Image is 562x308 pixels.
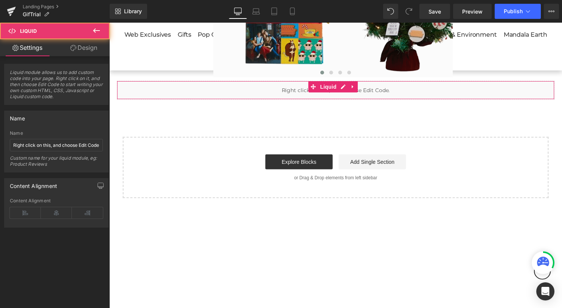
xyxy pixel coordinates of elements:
span: GifTrial [23,11,41,17]
span: Liquid [20,28,37,34]
span: Liquid [211,59,231,71]
a: Add Single Section [232,133,300,148]
span: Publish [504,8,523,14]
a: New Library [110,4,147,19]
a: Landing Pages [23,4,110,10]
div: Open Intercom Messenger [536,282,554,300]
div: Content Alignment [10,198,103,203]
span: Preview [462,8,483,15]
span: Liquid module allows us to add custom code into your page. Right click on it, and then choose Edi... [10,69,103,105]
a: Explore Blocks [158,133,226,148]
a: Mobile [283,4,301,19]
button: More [544,4,559,19]
div: Content Alignment [10,179,57,189]
div: Name [10,131,103,136]
a: Desktop [229,4,247,19]
div: Name [10,111,25,122]
a: Laptop [247,4,265,19]
button: Publish [495,4,541,19]
button: Redo [401,4,416,19]
div: Custom name for your liquid module, eg: Product Reviews [10,155,103,172]
a: Preview [453,4,492,19]
button: Undo [383,4,398,19]
a: Tablet [265,4,283,19]
p: or Drag & Drop elements from left sidebar [26,154,432,160]
a: Expand / Collapse [241,59,251,71]
a: Design [56,39,111,56]
span: Save [428,8,441,15]
span: Library [124,8,142,15]
div: Back To Top [429,243,446,260]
